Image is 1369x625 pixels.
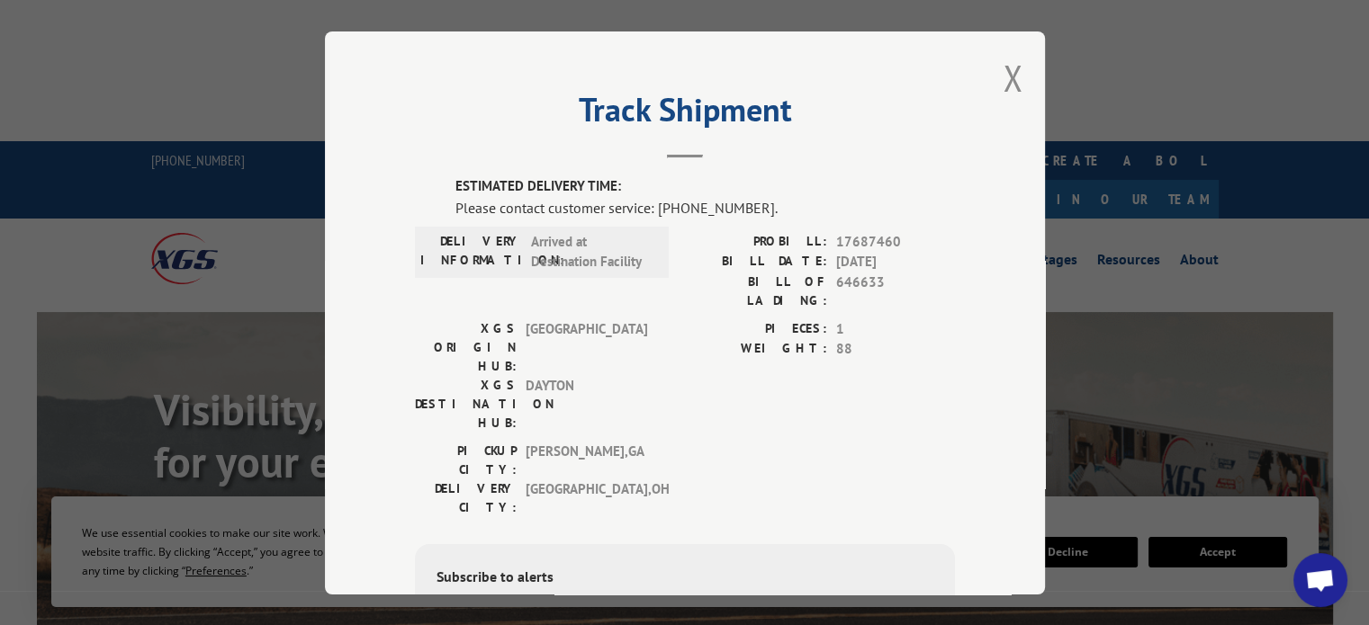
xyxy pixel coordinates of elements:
label: PIECES: [685,318,827,339]
label: DELIVERY INFORMATION: [420,231,522,272]
label: PROBILL: [685,231,827,252]
span: [GEOGRAPHIC_DATA] , OH [526,478,647,516]
label: WEIGHT: [685,339,827,360]
span: DAYTON [526,375,647,432]
label: XGS ORIGIN HUB: [415,318,517,375]
label: BILL OF LADING: [685,272,827,309]
div: Please contact customer service: [PHONE_NUMBER]. [455,196,955,218]
span: [GEOGRAPHIC_DATA] [526,318,647,375]
span: 17687460 [836,231,955,252]
span: [DATE] [836,252,955,272]
span: 646633 [836,272,955,309]
label: XGS DESTINATION HUB: [415,375,517,432]
label: BILL DATE: [685,252,827,272]
span: Arrived at Destination Facility [531,231,653,272]
span: 88 [836,339,955,360]
label: PICKUP CITY: [415,441,517,478]
div: Open chat [1293,553,1347,607]
button: Close modal [1003,54,1022,102]
span: 1 [836,318,955,339]
div: Subscribe to alerts [437,565,933,591]
span: [PERSON_NAME] , GA [526,441,647,478]
label: ESTIMATED DELIVERY TIME: [455,176,955,197]
label: DELIVERY CITY: [415,478,517,516]
h2: Track Shipment [415,97,955,131]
